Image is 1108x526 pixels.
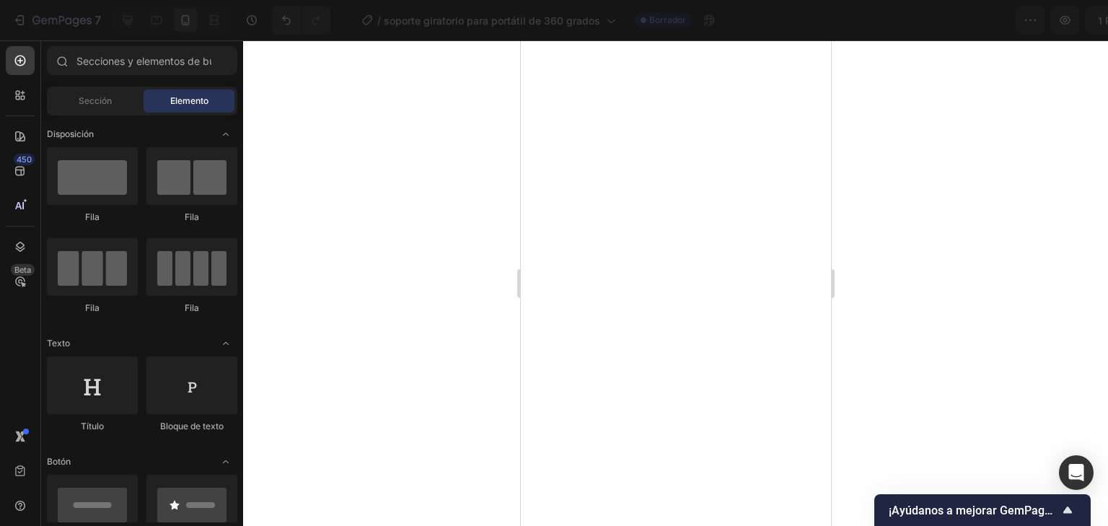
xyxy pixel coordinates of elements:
span: Abrir palanca [214,123,237,146]
font: 7 [94,13,101,27]
font: Ahorrar [962,14,997,27]
button: Publicar [1008,6,1073,35]
span: Abrir palanca [214,450,237,473]
font: soporte giratorio para portátil de 360 ​​grados [384,14,600,27]
button: 1 producto asignado [805,6,949,35]
font: ¡Ayúdanos a mejorar GemPages! [889,504,1060,517]
font: Título [81,421,104,431]
font: 1 producto asignado [817,14,917,27]
span: Abrir palanca [214,332,237,355]
font: Fila [185,211,199,222]
button: 7 [6,6,107,35]
font: Publicar [1021,14,1060,27]
input: Secciones y elementos de búsqueda [47,46,237,75]
div: Deshacer/Rehacer [272,6,330,35]
font: Bloque de texto [160,421,224,431]
font: Borrador [649,14,686,25]
font: Sección [79,95,112,106]
font: Texto [47,338,70,349]
font: Fila [85,211,100,222]
font: Elemento [170,95,208,106]
font: 450 [17,154,32,165]
font: / [377,14,381,27]
button: Ahorrar [955,6,1003,35]
button: Mostrar encuesta - ¡Ayúdanos a mejorar GemPages! [889,501,1076,519]
iframe: Área de diseño [521,40,831,526]
font: Fila [185,302,199,313]
div: Abrir Intercom Messenger [1059,455,1094,490]
font: Botón [47,456,71,467]
font: Beta [14,265,31,275]
font: Fila [85,302,100,313]
font: Disposición [47,128,94,139]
